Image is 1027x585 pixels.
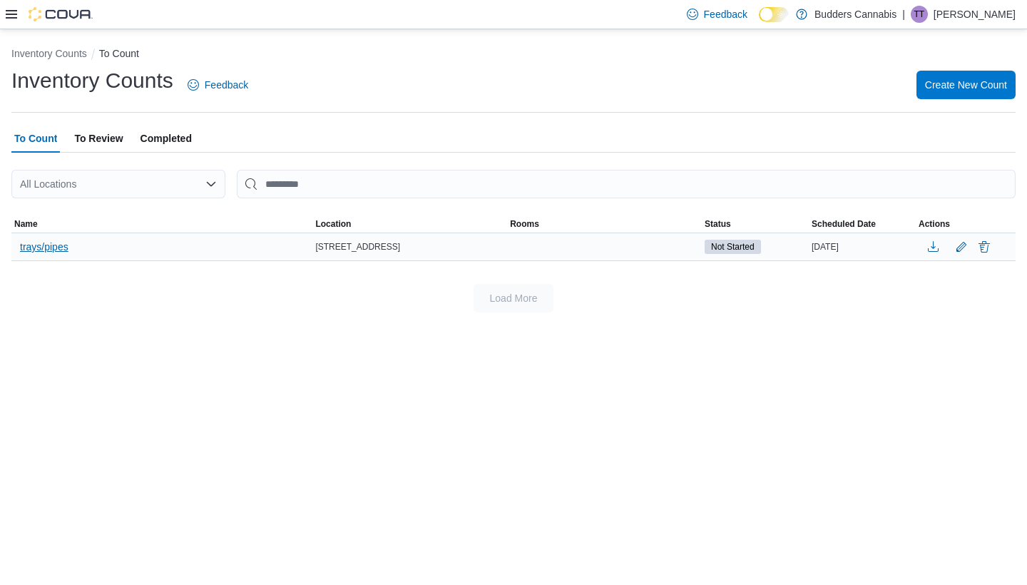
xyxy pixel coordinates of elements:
button: Edit count details [953,236,970,258]
p: [PERSON_NAME] [934,6,1016,23]
span: Not Started [705,240,761,254]
img: Cova [29,7,93,21]
span: [STREET_ADDRESS] [315,241,400,253]
input: This is a search bar. After typing your query, hit enter to filter the results lower in the page. [237,170,1016,198]
span: Location [315,218,351,230]
a: Feedback [182,71,254,99]
p: | [902,6,905,23]
div: Thuran Taylor [911,6,928,23]
span: Feedback [205,78,248,92]
span: Actions [919,218,950,230]
button: Load More [474,284,553,312]
button: Inventory Counts [11,48,87,59]
button: Status [702,215,809,233]
button: Location [312,215,507,233]
span: Status [705,218,731,230]
span: Feedback [704,7,747,21]
span: Create New Count [925,78,1007,92]
span: trays/pipes [20,240,68,254]
p: Budders Cannabis [814,6,896,23]
span: To Review [74,124,123,153]
button: Delete [976,238,993,255]
input: Dark Mode [759,7,789,22]
span: Rooms [510,218,539,230]
button: Scheduled Date [809,215,916,233]
button: trays/pipes [14,236,74,258]
nav: An example of EuiBreadcrumbs [11,46,1016,63]
span: Dark Mode [759,22,760,23]
span: To Count [14,124,57,153]
div: [DATE] [809,238,916,255]
span: Name [14,218,38,230]
span: TT [914,6,925,23]
span: Completed [140,124,192,153]
button: Open list of options [205,178,217,190]
span: Not Started [711,240,755,253]
h1: Inventory Counts [11,66,173,95]
button: To Count [99,48,139,59]
button: Rooms [507,215,702,233]
span: Load More [490,291,538,305]
span: Scheduled Date [812,218,876,230]
button: Create New Count [916,71,1016,99]
button: Name [11,215,312,233]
